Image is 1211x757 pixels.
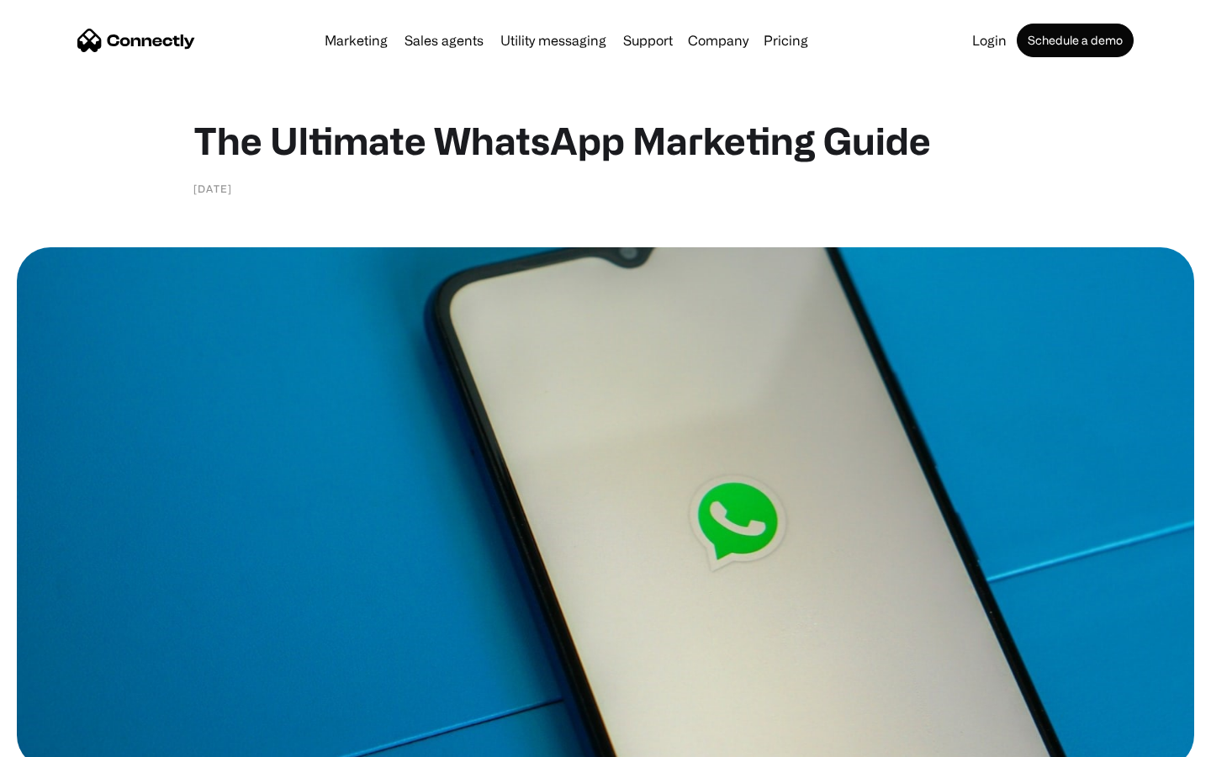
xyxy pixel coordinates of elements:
[616,34,680,47] a: Support
[17,728,101,751] aside: Language selected: English
[757,34,815,47] a: Pricing
[965,34,1013,47] a: Login
[494,34,613,47] a: Utility messaging
[688,29,748,52] div: Company
[193,118,1018,163] h1: The Ultimate WhatsApp Marketing Guide
[1017,24,1134,57] a: Schedule a demo
[34,728,101,751] ul: Language list
[398,34,490,47] a: Sales agents
[318,34,394,47] a: Marketing
[193,180,232,197] div: [DATE]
